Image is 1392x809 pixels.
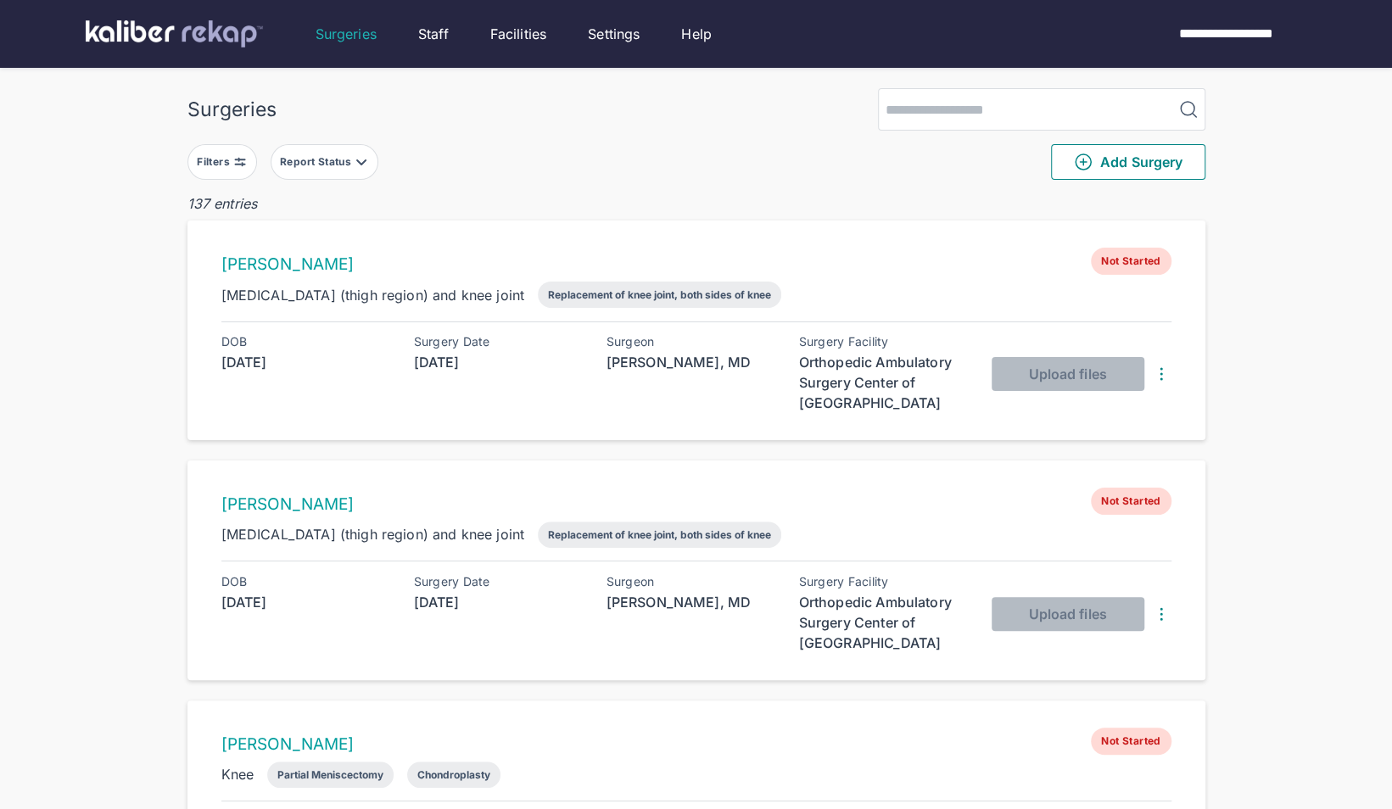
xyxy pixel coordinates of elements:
div: [MEDICAL_DATA] (thigh region) and knee joint [221,285,525,305]
div: DOB [221,575,391,589]
div: 137 entries [187,193,1205,214]
div: [DATE] [414,592,584,612]
a: Surgeries [316,24,377,44]
span: Not Started [1091,728,1171,755]
img: filter-caret-down-grey.b3560631.svg [355,155,368,169]
div: [PERSON_NAME], MD [607,592,776,612]
div: Report Status [280,155,355,169]
div: Filters [197,155,233,169]
a: Settings [588,24,640,44]
a: Staff [418,24,449,44]
div: Replacement of knee joint, both sides of knee [548,528,771,541]
div: Knee [221,764,254,784]
div: Surgery Facility [799,575,969,589]
span: Add Surgery [1073,152,1182,172]
img: faders-horizontal-grey.d550dbda.svg [233,155,247,169]
button: Filters [187,144,257,180]
span: Not Started [1091,248,1171,275]
img: kaliber labs logo [86,20,263,47]
div: [DATE] [221,592,391,612]
a: Help [681,24,712,44]
div: [DATE] [221,352,391,372]
a: Facilities [490,24,547,44]
button: Upload files [992,357,1144,391]
div: Orthopedic Ambulatory Surgery Center of [GEOGRAPHIC_DATA] [799,592,969,653]
div: Surgeon [607,575,776,589]
div: [DATE] [414,352,584,372]
div: [PERSON_NAME], MD [607,352,776,372]
div: Surgery Facility [799,335,969,349]
img: PlusCircleGreen.5fd88d77.svg [1073,152,1093,172]
div: Replacement of knee joint, both sides of knee [548,288,771,301]
a: [PERSON_NAME] [221,254,355,274]
div: Orthopedic Ambulatory Surgery Center of [GEOGRAPHIC_DATA] [799,352,969,413]
div: Partial Meniscectomy [277,768,383,781]
div: Surgeon [607,335,776,349]
a: [PERSON_NAME] [221,494,355,514]
img: DotsThreeVertical.31cb0eda.svg [1151,364,1171,384]
span: Not Started [1091,488,1171,515]
div: Surgery Date [414,335,584,349]
img: MagnifyingGlass.1dc66aab.svg [1178,99,1199,120]
button: Upload files [992,597,1144,631]
img: DotsThreeVertical.31cb0eda.svg [1151,604,1171,624]
div: Surgery Date [414,575,584,589]
div: Chondroplasty [417,768,490,781]
span: Upload files [1028,365,1106,382]
span: Upload files [1028,605,1106,622]
a: [PERSON_NAME] [221,734,355,754]
div: [MEDICAL_DATA] (thigh region) and knee joint [221,524,525,544]
div: Surgeries [187,98,277,121]
button: Add Surgery [1051,144,1205,180]
div: DOB [221,335,391,349]
button: Report Status [271,144,378,180]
